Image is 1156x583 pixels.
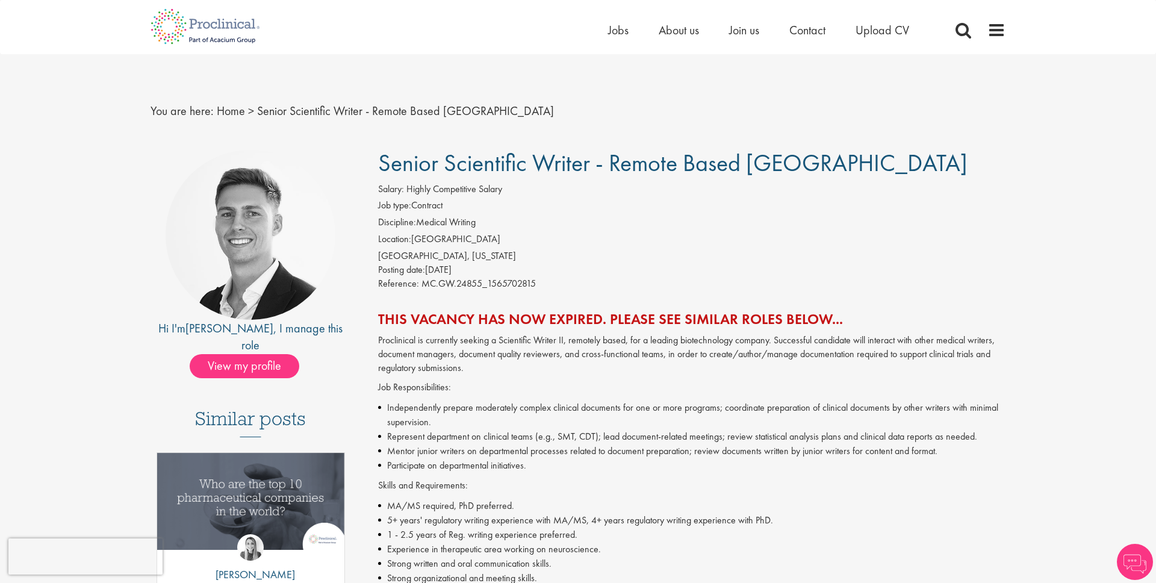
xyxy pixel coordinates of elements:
[729,22,759,38] a: Join us
[378,429,1006,444] li: Represent department on clinical teams (e.g., SMT, CDT); lead document-related meetings; review s...
[378,249,1006,263] div: [GEOGRAPHIC_DATA], [US_STATE]
[190,354,299,378] span: View my profile
[190,357,311,372] a: View my profile
[378,444,1006,458] li: Mentor junior writers on departmental processes related to document preparation; review documents...
[378,199,1006,216] li: Contract
[378,513,1006,528] li: 5+ years' regulatory writing experience with MA/MS, 4+ years regulatory writing experience with PhD.
[248,103,254,119] span: >
[195,408,306,437] h3: Similar posts
[378,334,1006,375] p: Proclinical is currently seeking a Scientific Writer II, remotely based, for a leading biotechnol...
[378,232,1006,249] li: [GEOGRAPHIC_DATA]
[1117,544,1153,580] img: Chatbot
[421,277,536,290] span: MC.GW.24855_1565702815
[378,182,404,196] label: Salary:
[157,453,344,550] img: Top 10 pharmaceutical companies in the world 2025
[378,232,411,246] label: Location:
[378,311,1006,327] h2: This vacancy has now expired. Please see similar roles below...
[378,499,1006,513] li: MA/MS required, PhD preferred.
[378,199,411,213] label: Job type:
[608,22,629,38] a: Jobs
[378,263,1006,277] div: [DATE]
[378,277,419,291] label: Reference:
[856,22,909,38] a: Upload CV
[659,22,699,38] a: About us
[378,556,1006,571] li: Strong written and oral communication skills.
[157,453,344,560] a: Link to a post
[151,103,214,119] span: You are here:
[378,479,1006,493] p: Skills and Requirements:
[789,22,825,38] a: Contact
[378,458,1006,473] li: Participate on departmental initiatives.
[378,263,425,276] span: Posting date:
[378,542,1006,556] li: Experience in therapeutic area working on neuroscience.
[378,216,1006,232] li: Medical Writing
[151,320,351,354] div: Hi I'm , I manage this role
[207,567,295,582] p: [PERSON_NAME]
[185,320,273,336] a: [PERSON_NAME]
[166,150,335,320] img: imeage of recruiter George Watson
[8,538,163,575] iframe: reCAPTCHA
[237,534,264,561] img: Hannah Burke
[378,401,1006,429] li: Independently prepare moderately complex clinical documents for one or more programs; coordinate ...
[378,381,1006,394] p: Job Responsibilities:
[257,103,554,119] span: Senior Scientific Writer - Remote Based [GEOGRAPHIC_DATA]
[378,148,968,178] span: Senior Scientific Writer - Remote Based [GEOGRAPHIC_DATA]
[378,216,416,229] label: Discipline:
[378,528,1006,542] li: 1 - 2.5 years of Reg. writing experience preferred.
[217,103,245,119] a: breadcrumb link
[406,182,502,195] span: Highly Competitive Salary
